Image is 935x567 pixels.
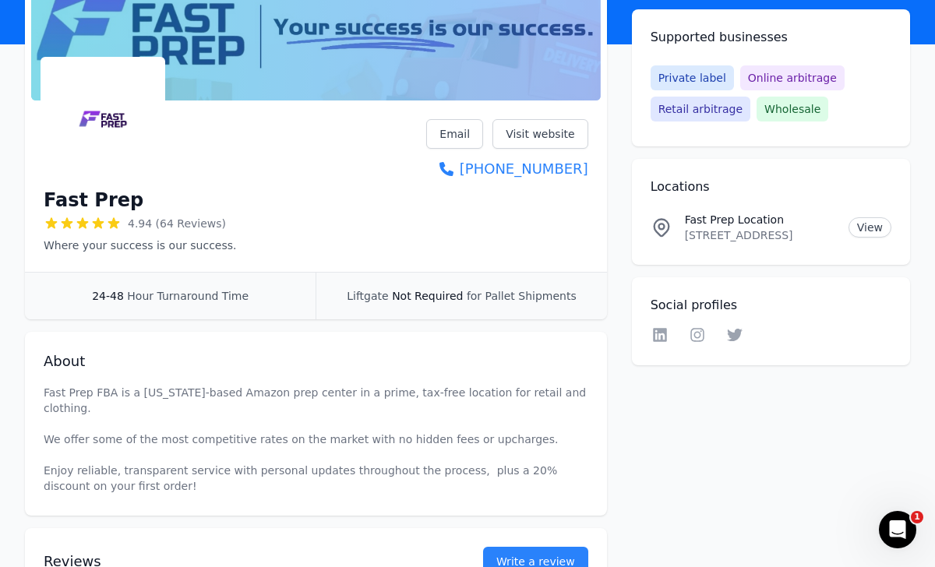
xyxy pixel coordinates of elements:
p: [STREET_ADDRESS] [685,227,836,243]
h1: Fast Prep [44,188,143,213]
p: Where your success is our success. [44,238,236,253]
span: Hour Turnaround Time [127,290,249,302]
p: Fast Prep FBA is a [US_STATE]-based Amazon prep center in a prime, tax-free location for retail a... [44,385,588,494]
h2: Social profiles [651,296,891,315]
a: [PHONE_NUMBER] [426,158,587,180]
span: Not Required [392,290,463,302]
span: Retail arbitrage [651,97,750,121]
img: Fast Prep [44,60,162,178]
h2: About [44,350,588,372]
span: 4.94 (64 Reviews) [128,216,226,231]
h2: Supported businesses [651,28,891,47]
h2: Locations [651,178,891,196]
a: Visit website [492,119,588,149]
span: for Pallet Shipments [467,290,577,302]
span: 24-48 [92,290,124,302]
p: Fast Prep Location [685,212,836,227]
span: Liftgate [347,290,388,302]
span: 1 [911,511,923,523]
a: View [849,217,891,238]
iframe: Intercom live chat [879,511,916,548]
span: Wholesale [757,97,828,121]
span: Private label [651,65,734,90]
a: Email [426,119,483,149]
span: Online arbitrage [740,65,845,90]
